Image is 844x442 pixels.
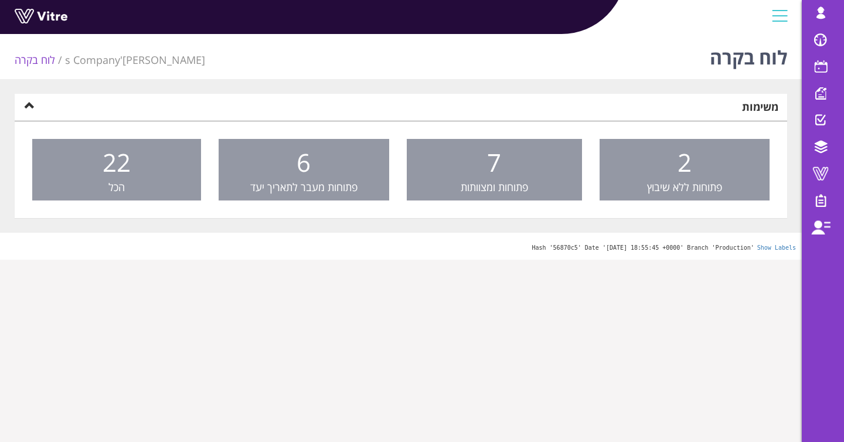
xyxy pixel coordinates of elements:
span: Hash '56870c5' Date '[DATE] 18:55:45 +0000' Branch 'Production' [532,244,754,251]
a: [PERSON_NAME]'s Company [65,53,205,67]
span: 2 [678,145,692,179]
span: פתוחות ללא שיבוץ [647,180,722,194]
a: 2 פתוחות ללא שיבוץ [600,139,770,201]
span: הכל [108,180,125,194]
a: 22 הכל [32,139,201,201]
span: 6 [297,145,311,179]
h1: לוח בקרה [710,29,787,79]
a: 7 פתוחות ומצוותות [407,139,582,201]
strong: משימות [742,100,778,114]
span: 7 [487,145,501,179]
li: לוח בקרה [15,53,65,68]
span: פתוחות מעבר לתאריך יעד [250,180,358,194]
a: Show Labels [757,244,796,251]
span: 22 [103,145,131,179]
span: פתוחות ומצוותות [461,180,528,194]
a: 6 פתוחות מעבר לתאריך יעד [219,139,390,201]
